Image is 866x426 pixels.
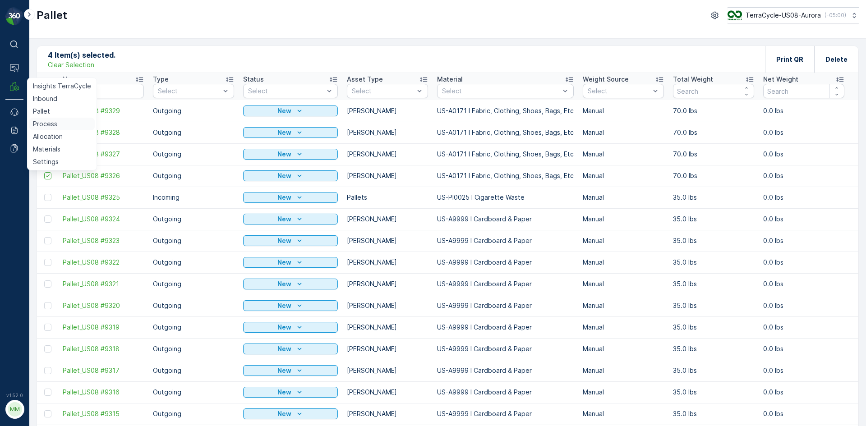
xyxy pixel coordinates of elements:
p: New [277,236,291,245]
p: New [277,366,291,375]
p: 0.0 lbs [763,171,844,180]
span: Pallet_US08 #9317 [63,366,144,375]
span: Pallet_US08 #9322 [63,258,144,267]
p: New [277,388,291,397]
div: Toggle Row Selected [44,345,51,353]
p: 0.0 lbs [763,388,844,397]
p: Weight Source [583,75,629,84]
a: Pallet_US08 #9328 [63,128,144,137]
p: Select [588,87,650,96]
p: 35.0 lbs [673,193,754,202]
button: New [243,127,338,138]
p: New [277,323,291,332]
div: Toggle Row Selected [44,324,51,331]
p: Manual [583,301,664,310]
span: Pallet_US08 #9320 [63,301,144,310]
img: logo [5,7,23,25]
a: Pallet_US08 #9319 [63,323,144,332]
p: Outgoing [153,215,234,224]
p: [PERSON_NAME] [347,344,428,353]
p: Outgoing [153,236,234,245]
p: Outgoing [153,279,234,289]
span: v 1.52.0 [5,393,23,398]
a: Pallet_US08 #9325 [63,193,144,202]
p: 35.0 lbs [673,258,754,267]
a: Pallet_US08 #9315 [63,409,144,418]
p: Outgoing [153,301,234,310]
p: Manual [583,344,664,353]
button: New [243,105,338,116]
p: 35.0 lbs [673,366,754,375]
p: [PERSON_NAME] [347,323,428,332]
a: Pallet_US08 #9329 [63,106,144,115]
p: Outgoing [153,409,234,418]
p: [PERSON_NAME] [347,150,428,159]
p: Pallet [37,8,67,23]
p: Pallets [347,193,428,202]
input: Search [763,84,844,98]
span: Total Weight : [8,163,53,170]
p: 0.0 lbs [763,301,844,310]
p: New [277,150,291,159]
p: Select [352,87,414,96]
p: 70.0 lbs [673,128,754,137]
p: US-A9999 I Cardboard & Paper [437,236,574,245]
button: New [243,279,338,289]
p: US-A9999 I Cardboard & Paper [437,279,574,289]
button: New [243,408,338,419]
p: Manual [583,279,664,289]
p: Status [243,75,264,84]
p: Pallet_US08 #9326 [398,8,466,18]
div: Toggle Row Selected [44,194,51,201]
div: Toggle Row Selected [44,389,51,396]
span: Pallet_US08 #9318 [63,344,144,353]
p: Name [63,75,81,84]
p: 35.0 lbs [673,236,754,245]
p: Net Weight [763,75,798,84]
p: [PERSON_NAME] [347,215,428,224]
span: 70 [51,192,59,200]
p: Select [158,87,220,96]
p: 0.0 lbs [763,279,844,289]
span: Net Weight : [8,178,47,185]
p: Manual [583,236,664,245]
p: 70.0 lbs [673,171,754,180]
p: Outgoing [153,366,234,375]
span: Total Weight : [8,408,53,415]
button: New [243,235,338,246]
p: 35.0 lbs [673,388,754,397]
button: TerraCycle-US08-Aurora(-05:00) [728,7,859,23]
p: US-A9999 I Cardboard & Paper [437,366,574,375]
p: 0.0 lbs [763,128,844,137]
p: [PERSON_NAME] [347,388,428,397]
p: 0.0 lbs [763,193,844,202]
p: Manual [583,150,664,159]
p: 0.0 lbs [763,150,844,159]
p: US-A9999 I Cardboard & Paper [437,301,574,310]
span: Pallet_US08 #9324 [63,215,144,224]
p: 35.0 lbs [673,279,754,289]
p: Manual [583,409,664,418]
a: Pallet_US08 #9321 [63,279,144,289]
p: New [277,344,291,353]
p: New [277,409,291,418]
p: US-A9999 I Cardboard & Paper [437,323,574,332]
span: Pallet_US08 #9327 [30,393,89,400]
button: New [243,344,338,354]
div: Toggle Row Selected [44,172,51,179]
p: Asset Type [347,75,383,84]
a: Pallet_US08 #9323 [63,236,144,245]
p: 4 Item(s) selected. [48,50,115,60]
div: Toggle Row Selected [44,259,51,266]
p: US-A9999 I Cardboard & Paper [437,258,574,267]
span: Pallet_US08 #9326 [63,171,144,180]
a: Pallet_US08 #9316 [63,388,144,397]
p: Manual [583,258,664,267]
span: US-A0171 I Fabric, Clothing, Shoes, Bags, Etc [38,222,178,230]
